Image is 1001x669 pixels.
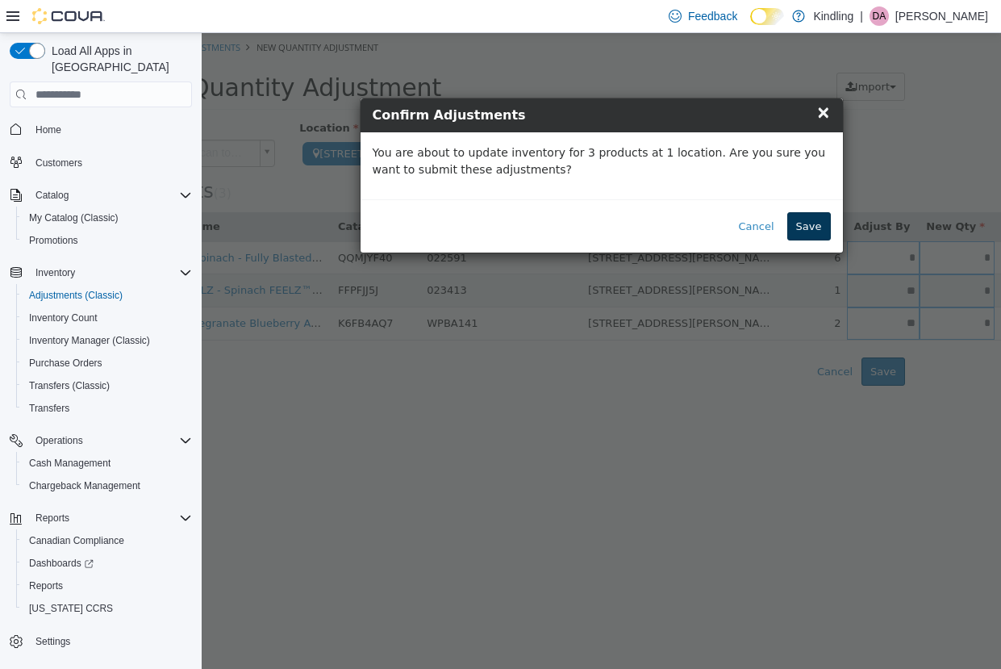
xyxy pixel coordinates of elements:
span: DA [873,6,886,26]
button: Operations [3,429,198,452]
span: Customers [35,157,82,169]
span: Catalog [29,186,192,205]
button: Inventory [3,261,198,284]
a: Promotions [23,231,85,250]
button: Inventory Count [16,307,198,329]
span: Home [29,119,192,139]
button: Transfers (Classic) [16,374,198,397]
span: Operations [29,431,192,450]
span: [US_STATE] CCRS [29,602,113,615]
button: Inventory Manager (Classic) [16,329,198,352]
a: Cash Management [23,454,117,473]
span: Inventory Count [29,312,98,324]
button: Inventory [29,263,81,282]
span: Chargeback Management [23,476,192,495]
p: You are about to update inventory for 3 products at 1 location. Are you sure you want to submit t... [171,111,629,145]
span: Adjustments (Classic) [29,289,123,302]
a: Reports [23,576,69,596]
a: My Catalog (Classic) [23,208,125,228]
button: Settings [3,629,198,653]
span: Adjustments (Classic) [23,286,192,305]
span: Transfers (Classic) [23,376,192,395]
span: Dashboards [29,557,94,570]
p: Kindling [813,6,853,26]
button: Chargeback Management [16,475,198,497]
span: Transfers [23,399,192,418]
span: × [615,69,629,89]
span: Inventory Count [23,308,192,328]
button: Home [3,117,198,140]
button: Reports [3,507,198,529]
span: Transfers (Classic) [29,379,110,392]
span: Settings [35,635,70,648]
button: Adjustments (Classic) [16,284,198,307]
span: Dashboards [23,554,192,573]
button: Reports [29,508,76,528]
span: My Catalog (Classic) [23,208,192,228]
span: Promotions [29,234,78,247]
span: Cash Management [23,454,192,473]
span: Reports [23,576,192,596]
span: Canadian Compliance [29,534,124,547]
span: Purchase Orders [29,357,102,370]
a: Transfers (Classic) [23,376,116,395]
a: Settings [29,632,77,651]
a: Canadian Compliance [23,531,131,550]
button: Transfers [16,397,198,420]
button: Purchase Orders [16,352,198,374]
span: Reports [29,508,192,528]
h4: Confirm Adjustments [171,73,629,92]
button: Reports [16,575,198,597]
a: Purchase Orders [23,353,109,373]
a: [US_STATE] CCRS [23,599,119,618]
a: Adjustments (Classic) [23,286,129,305]
span: Settings [29,631,192,651]
button: Promotions [16,229,198,252]
a: Transfers [23,399,76,418]
a: Chargeback Management [23,476,147,495]
span: Load All Apps in [GEOGRAPHIC_DATA] [45,43,192,75]
span: Customers [29,153,192,173]
span: Canadian Compliance [23,531,192,550]
span: Operations [35,434,83,447]
span: Inventory [29,263,192,282]
span: Promotions [23,231,192,250]
button: Cancel [528,179,582,208]
p: | [860,6,863,26]
span: Catalog [35,189,69,202]
button: Canadian Compliance [16,529,198,552]
span: Home [35,123,61,136]
button: My Catalog (Classic) [16,207,198,229]
span: Feedback [688,8,737,24]
a: Inventory Manager (Classic) [23,331,156,350]
button: Customers [3,151,198,174]
button: Operations [29,431,90,450]
button: Cash Management [16,452,198,475]
p: [PERSON_NAME] [895,6,988,26]
span: Inventory Manager (Classic) [23,331,192,350]
a: Inventory Count [23,308,104,328]
span: Chargeback Management [29,479,140,492]
a: Dashboards [16,552,198,575]
span: Transfers [29,402,69,415]
span: Cash Management [29,457,111,470]
span: Washington CCRS [23,599,192,618]
input: Dark Mode [750,8,784,25]
button: Catalog [29,186,75,205]
button: [US_STATE] CCRS [16,597,198,620]
span: Inventory Manager (Classic) [29,334,150,347]
span: Reports [29,579,63,592]
span: My Catalog (Classic) [29,211,119,224]
a: Customers [29,153,89,173]
img: Cova [32,8,105,24]
span: Reports [35,512,69,525]
button: Save [586,179,629,208]
span: Purchase Orders [23,353,192,373]
button: Catalog [3,184,198,207]
div: Daniel Amyotte [870,6,889,26]
a: Home [29,120,68,140]
a: Dashboards [23,554,100,573]
span: Inventory [35,266,75,279]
